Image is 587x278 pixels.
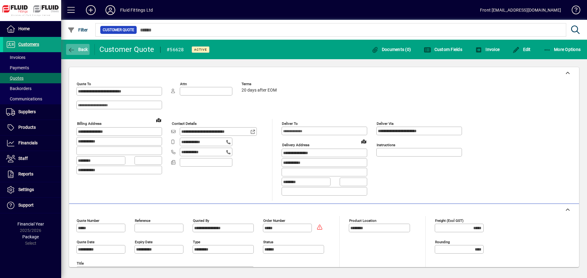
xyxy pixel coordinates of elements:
button: More Options [542,44,582,55]
app-page-header-button: Back [61,44,95,55]
span: Documents (0) [371,47,411,52]
span: Reports [18,171,33,176]
mat-label: Title [77,261,84,265]
button: Back [66,44,90,55]
a: Invoices [3,52,61,63]
span: Financial Year [17,222,44,226]
span: Invoice [475,47,500,52]
a: Payments [3,63,61,73]
span: Package [22,234,39,239]
mat-label: Deliver via [377,121,393,126]
span: Settings [18,187,34,192]
mat-label: Instructions [377,143,395,147]
mat-label: Reference [135,218,150,222]
span: Support [18,203,34,208]
a: Communications [3,94,61,104]
a: Quotes [3,73,61,83]
a: Suppliers [3,104,61,120]
a: Knowledge Base [567,1,579,21]
mat-label: Freight (excl GST) [435,218,463,222]
button: Edit [511,44,532,55]
mat-label: Attn [180,82,187,86]
button: Documents (0) [370,44,412,55]
mat-label: Quote date [77,240,94,244]
mat-label: Type [193,240,200,244]
div: Customer Quote [99,45,154,54]
mat-label: Product location [349,218,376,222]
div: Front [EMAIL_ADDRESS][DOMAIN_NAME] [480,5,561,15]
span: Products [18,125,36,130]
a: Backorders [3,83,61,94]
a: Settings [3,182,61,197]
span: Custom Fields [424,47,462,52]
span: Payments [6,65,29,70]
span: Communications [6,96,42,101]
span: Suppliers [18,109,36,114]
span: Home [18,26,30,31]
a: Staff [3,151,61,166]
span: Invoices [6,55,25,60]
span: Customer Quote [103,27,134,33]
a: View on map [359,136,369,146]
span: Edit [512,47,531,52]
mat-label: Deliver To [282,121,298,126]
a: Home [3,21,61,37]
a: Support [3,198,61,213]
span: Quotes [6,76,24,81]
span: Customers [18,42,39,47]
button: Filter [66,24,90,35]
button: Profile [101,5,120,16]
a: Reports [3,167,61,182]
span: More Options [544,47,581,52]
mat-label: Quote number [77,218,99,222]
mat-label: Order number [263,218,285,222]
span: Active [194,48,207,52]
mat-label: Quoted by [193,218,209,222]
mat-label: Expiry date [135,240,153,244]
mat-label: Rounding [435,240,450,244]
a: Financials [3,135,61,151]
button: Invoice [474,44,501,55]
a: Products [3,120,61,135]
div: #56628 [167,45,184,55]
span: Filter [68,27,88,32]
button: Add [81,5,101,16]
span: 20 days after EOM [242,88,277,93]
div: Fluid Fittings Ltd [120,5,153,15]
span: Financials [18,140,38,145]
span: Back [68,47,88,52]
mat-label: Quote To [77,82,91,86]
a: View on map [154,115,164,125]
mat-label: Status [263,240,273,244]
button: Custom Fields [422,44,464,55]
span: Terms [242,82,278,86]
span: Backorders [6,86,31,91]
span: Staff [18,156,28,161]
